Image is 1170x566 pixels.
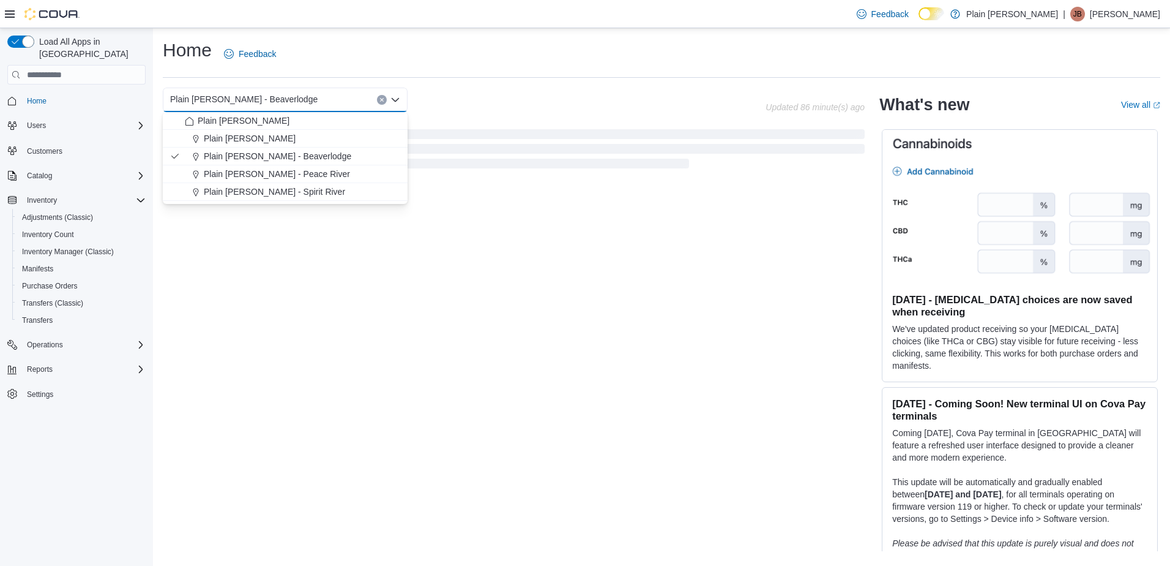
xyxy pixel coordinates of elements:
[17,279,146,293] span: Purchase Orders
[22,387,58,402] a: Settings
[22,264,53,274] span: Manifests
[17,296,88,311] a: Transfers (Classic)
[2,117,151,134] button: Users
[12,295,151,312] button: Transfers (Classic)
[22,281,78,291] span: Purchase Orders
[22,144,67,159] a: Customers
[2,141,151,159] button: Customers
[892,398,1147,422] h3: [DATE] - Coming Soon! New terminal UI on Cova Pay terminals
[892,427,1147,464] p: Coming [DATE], Cova Pay terminal in [GEOGRAPHIC_DATA] will feature a refreshed user interface des...
[22,143,146,158] span: Customers
[2,385,151,403] button: Settings
[163,183,408,201] button: Plain [PERSON_NAME] - Spirit River
[22,93,146,108] span: Home
[892,476,1147,525] p: This update will be automatically and gradually enabled between , for all terminals operating on ...
[204,168,350,180] span: Plain [PERSON_NAME] - Peace River
[925,489,1001,499] strong: [DATE] and [DATE]
[163,38,212,62] h1: Home
[27,96,47,106] span: Home
[17,227,79,242] a: Inventory Count
[22,247,114,257] span: Inventory Manager (Classic)
[12,312,151,329] button: Transfers
[879,95,969,115] h2: What's new
[22,315,53,325] span: Transfers
[34,36,146,60] span: Load All Apps in [GEOGRAPHIC_DATA]
[17,279,83,293] a: Purchase Orders
[892,538,1134,560] em: Please be advised that this update is purely visual and does not impact payment functionality.
[204,150,351,162] span: Plain [PERSON_NAME] - Beaverlodge
[163,130,408,148] button: Plain [PERSON_NAME]
[12,260,151,277] button: Manifests
[163,112,408,130] button: Plain [PERSON_NAME]
[852,2,914,26] a: Feedback
[22,298,83,308] span: Transfers (Classic)
[27,171,52,181] span: Catalog
[12,209,151,226] button: Adjustments (Classic)
[22,94,51,108] a: Home
[892,323,1147,372] p: We've updated product receiving so your [MEDICAL_DATA] choices (like THCa or CBG) stay visible fo...
[22,230,74,240] span: Inventory Count
[17,296,146,311] span: Transfers (Classic)
[22,118,146,133] span: Users
[22,193,146,208] span: Inventory
[966,7,1058,21] p: Plain [PERSON_NAME]
[17,210,98,225] a: Adjustments (Classic)
[17,227,146,242] span: Inventory Count
[17,313,146,328] span: Transfers
[377,95,387,105] button: Clear input
[892,293,1147,318] h3: [DATE] - [MEDICAL_DATA] choices are now saved when receiving
[1070,7,1085,21] div: Jen Boyd
[22,338,146,352] span: Operations
[1090,7,1160,21] p: [PERSON_NAME]
[163,112,408,201] div: Choose from the following options
[12,226,151,243] button: Inventory Count
[163,132,865,171] span: Loading
[2,167,151,184] button: Catalog
[198,115,289,127] span: Plain [PERSON_NAME]
[766,102,865,112] p: Updated 86 minute(s) ago
[27,195,57,205] span: Inventory
[2,192,151,209] button: Inventory
[27,364,53,374] span: Reports
[27,340,63,350] span: Operations
[871,8,909,20] span: Feedback
[1153,102,1160,109] svg: External link
[17,210,146,225] span: Adjustments (Classic)
[22,193,62,208] button: Inventory
[27,146,62,156] span: Customers
[163,148,408,165] button: Plain [PERSON_NAME] - Beaverlodge
[1073,7,1082,21] span: JB
[239,48,276,60] span: Feedback
[27,121,46,130] span: Users
[17,262,58,276] a: Manifests
[22,118,51,133] button: Users
[2,92,151,110] button: Home
[17,262,146,276] span: Manifests
[24,8,80,20] img: Cova
[170,92,318,107] span: Plain [PERSON_NAME] - Beaverlodge
[22,362,146,377] span: Reports
[17,313,58,328] a: Transfers
[22,362,58,377] button: Reports
[1063,7,1065,21] p: |
[2,361,151,378] button: Reports
[2,336,151,353] button: Operations
[163,165,408,183] button: Plain [PERSON_NAME] - Peace River
[204,186,345,198] span: Plain [PERSON_NAME] - Spirit River
[17,244,146,259] span: Inventory Manager (Classic)
[1121,100,1160,110] a: View allExternal link
[17,244,119,259] a: Inventory Manager (Classic)
[219,42,281,66] a: Feedback
[918,7,944,20] input: Dark Mode
[204,132,296,145] span: Plain [PERSON_NAME]
[27,390,53,399] span: Settings
[7,87,146,435] nav: Complex example
[22,168,146,183] span: Catalog
[22,213,93,222] span: Adjustments (Classic)
[390,95,400,105] button: Close list of options
[12,277,151,295] button: Purchase Orders
[22,338,68,352] button: Operations
[22,168,57,183] button: Catalog
[12,243,151,260] button: Inventory Manager (Classic)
